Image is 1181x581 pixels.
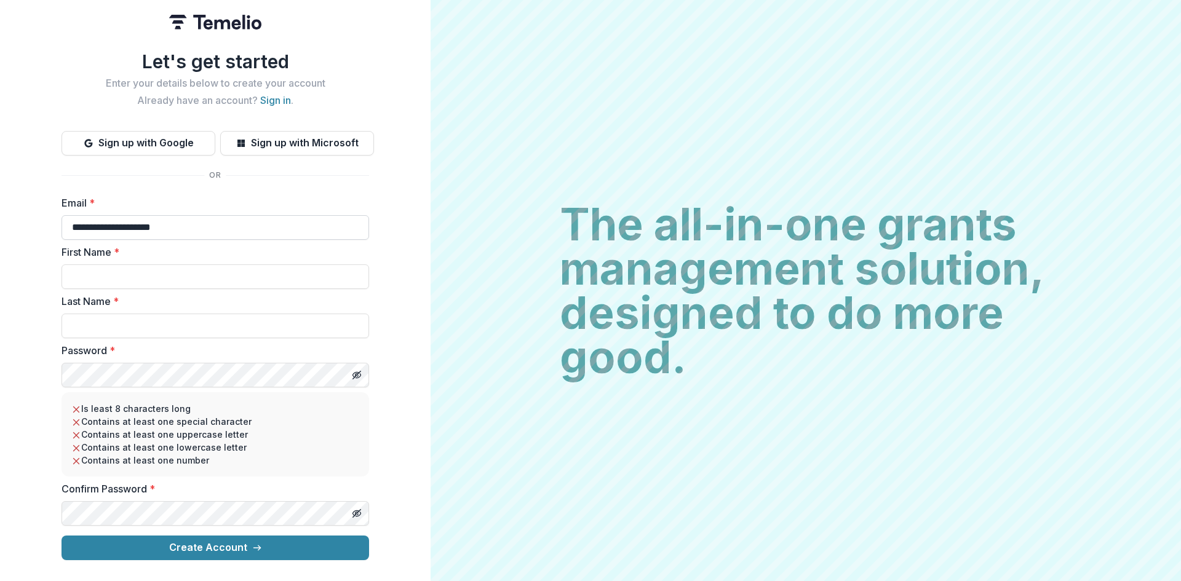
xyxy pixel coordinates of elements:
[62,77,369,89] h2: Enter your details below to create your account
[347,365,367,385] button: Toggle password visibility
[62,245,362,259] label: First Name
[71,402,359,415] li: Is least 8 characters long
[169,15,261,30] img: Temelio
[71,454,359,467] li: Contains at least one number
[62,131,215,156] button: Sign up with Google
[71,441,359,454] li: Contains at least one lowercase letter
[62,481,362,496] label: Confirm Password
[260,94,291,106] a: Sign in
[71,415,359,428] li: Contains at least one special character
[71,428,359,441] li: Contains at least one uppercase letter
[62,343,362,358] label: Password
[62,196,362,210] label: Email
[347,504,367,523] button: Toggle password visibility
[62,50,369,73] h1: Let's get started
[62,536,369,560] button: Create Account
[62,294,362,309] label: Last Name
[62,95,369,106] h2: Already have an account? .
[220,131,374,156] button: Sign up with Microsoft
